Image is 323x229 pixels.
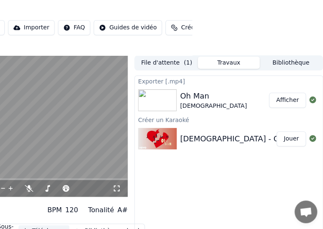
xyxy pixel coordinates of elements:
div: A# [117,205,128,215]
span: Crédits [181,23,201,32]
div: Créer un Karaoké [135,114,323,125]
div: [DEMOGRAPHIC_DATA] - Oh Man [180,133,302,145]
button: Jouer [276,131,306,146]
div: Tonalité [88,205,114,215]
button: File d'attente [135,57,198,69]
div: BPM [47,205,62,215]
div: 120 [65,205,78,215]
div: Exporter [.mp4] [135,76,323,86]
div: Oh Man [180,90,247,102]
div: [DEMOGRAPHIC_DATA] [180,102,247,110]
div: Ouvrir le chat [294,200,317,223]
button: Bibliothèque [260,57,322,69]
button: Crédits11 [165,20,218,35]
button: Importer [8,20,55,35]
button: FAQ [58,20,90,35]
button: Guides de vidéo [94,20,162,35]
button: Travaux [198,57,260,69]
span: ( 1 ) [184,59,192,67]
button: Afficher [269,93,306,108]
